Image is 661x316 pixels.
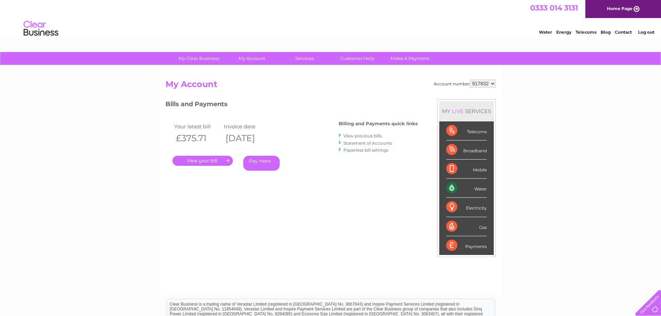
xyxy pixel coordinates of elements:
[381,52,439,65] a: Make A Payment
[344,133,382,138] a: View previous bills
[172,156,233,166] a: .
[615,29,632,35] a: Contact
[222,122,272,131] td: Invoice date
[576,29,596,35] a: Telecoms
[446,140,487,160] div: Broadband
[344,140,392,146] a: Statement of Accounts
[446,121,487,140] div: Telecoms
[450,108,465,114] div: LIVE
[243,156,280,171] a: Pay Here
[446,217,487,236] div: Gas
[167,4,495,34] div: Clear Business is a trading name of Verastar Limited (registered in [GEOGRAPHIC_DATA] No. 3667643...
[446,160,487,179] div: Mobile
[446,179,487,198] div: Water
[166,79,496,93] h2: My Account
[172,122,222,131] td: Your latest bill
[170,52,228,65] a: My Clear Business
[222,131,272,145] th: [DATE]
[446,236,487,255] div: Payments
[223,52,280,65] a: My Account
[172,131,222,145] th: £375.71
[434,79,496,88] div: Account number
[23,18,59,39] img: logo.png
[539,29,552,35] a: Water
[329,52,386,65] a: Customer Help
[166,99,418,111] h3: Bills and Payments
[638,29,654,35] a: Log out
[344,147,388,153] a: Paperless bill settings
[530,3,578,12] a: 0333 014 3131
[339,121,418,126] h4: Billing and Payments quick links
[276,52,333,65] a: Services
[601,29,611,35] a: Blog
[446,198,487,217] div: Electricity
[556,29,571,35] a: Energy
[439,101,494,121] div: MY SERVICES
